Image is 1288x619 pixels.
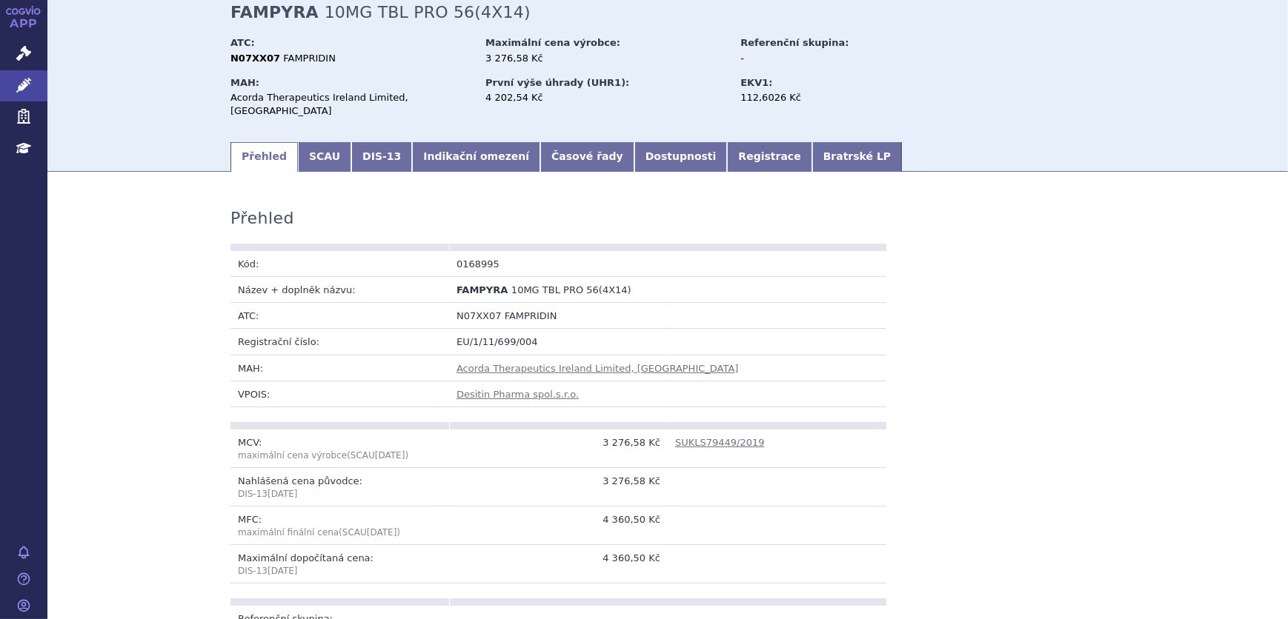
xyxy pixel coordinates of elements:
[230,506,449,545] td: MFC:
[230,468,449,506] td: Nahlášená cena původce:
[230,53,280,64] strong: N07XX07
[268,489,298,499] span: [DATE]
[298,142,351,172] a: SCAU
[230,142,298,172] a: Přehled
[511,284,631,295] span: 10MG TBL PRO 56(4X14)
[283,53,336,64] span: FAMPRIDIN
[412,142,540,172] a: Indikační omezení
[449,506,668,545] td: 4 360,50 Kč
[457,363,738,374] a: Acorda Therapeutics Ireland Limited, [GEOGRAPHIC_DATA]
[351,142,412,172] a: DIS-13
[230,329,449,355] td: Registrační číslo:
[457,389,579,400] a: Desitin Pharma spol.s.r.o.
[230,209,294,228] h3: Přehled
[449,329,886,355] td: EU/1/11/699/004
[485,91,726,104] div: 4 202,54 Kč
[540,142,634,172] a: Časové řady
[238,450,408,461] span: (SCAU )
[634,142,728,172] a: Dostupnosti
[727,142,811,172] a: Registrace
[230,429,449,468] td: MCV:
[230,77,259,88] strong: MAH:
[230,37,255,48] strong: ATC:
[740,77,772,88] strong: EKV1:
[238,488,442,501] p: DIS-13
[449,545,668,583] td: 4 360,50 Kč
[740,37,849,48] strong: Referenční skupina:
[485,37,620,48] strong: Maximální cena výrobce:
[675,437,765,448] a: SUKLS79449/2019
[230,277,449,303] td: Název + doplněk názvu:
[457,284,508,295] span: FAMPYRA
[449,251,668,277] td: 0168995
[740,91,907,104] div: 112,6026 Kč
[375,450,405,461] span: [DATE]
[505,310,557,321] span: FAMPRIDIN
[457,310,502,321] span: N07XX07
[238,565,442,578] p: DIS-13
[339,527,400,538] span: (SCAU )
[268,566,298,576] span: [DATE]
[230,91,471,118] div: Acorda Therapeutics Ireland Limited, [GEOGRAPHIC_DATA]
[740,52,907,65] div: -
[230,381,449,406] td: VPOIS:
[230,545,449,583] td: Maximální dopočítaná cena:
[230,303,449,329] td: ATC:
[325,3,531,21] span: 10MG TBL PRO 56(4X14)
[449,429,668,468] td: 3 276,58 Kč
[367,527,397,538] span: [DATE]
[238,450,347,461] span: maximální cena výrobce
[485,52,726,65] div: 3 276,58 Kč
[230,355,449,381] td: MAH:
[812,142,902,172] a: Bratrské LP
[230,3,319,21] strong: FAMPYRA
[230,251,449,277] td: Kód:
[449,468,668,506] td: 3 276,58 Kč
[238,526,442,539] p: maximální finální cena
[485,77,629,88] strong: První výše úhrady (UHR1):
